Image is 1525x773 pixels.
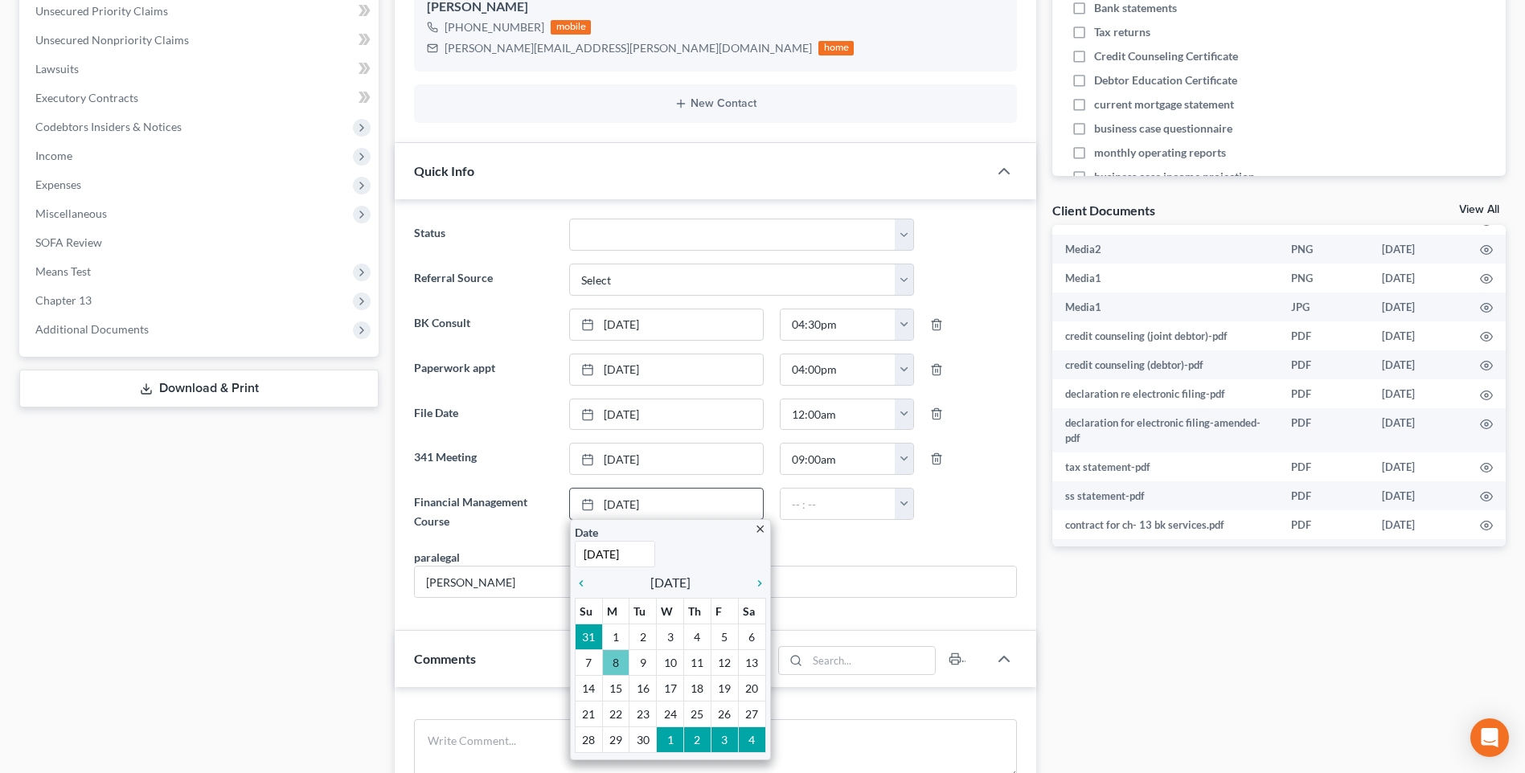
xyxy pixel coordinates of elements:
[1094,72,1237,88] span: Debtor Education Certificate
[23,84,379,112] a: Executory Contracts
[781,444,896,474] input: -- : --
[406,264,560,296] label: Referral Source
[745,573,766,592] a: chevron_right
[657,649,684,675] td: 10
[1278,481,1369,510] td: PDF
[414,651,476,666] span: Comments
[427,97,1004,110] button: New Contact
[711,675,738,701] td: 19
[575,598,602,624] th: Su
[35,91,138,104] span: Executory Contracts
[684,598,711,624] th: Th
[781,399,896,430] input: -- : --
[684,624,711,649] td: 4
[575,726,602,752] td: 28
[1094,48,1238,64] span: Credit Counseling Certificate
[1094,121,1232,137] span: business case questionnaire
[1052,235,1278,264] td: Media2
[711,598,738,624] th: F
[657,624,684,649] td: 3
[406,488,560,536] label: Financial Management Course
[738,649,765,675] td: 13
[575,624,602,649] td: 31
[570,444,763,474] a: [DATE]
[1052,408,1278,452] td: declaration for electronic filing-amended-pdf
[1369,408,1467,452] td: [DATE]
[781,354,896,385] input: -- : --
[445,40,812,56] div: [PERSON_NAME][EMAIL_ADDRESS][PERSON_NAME][DOMAIN_NAME]
[738,701,765,726] td: 27
[602,675,629,701] td: 15
[629,701,657,726] td: 23
[1278,452,1369,481] td: PDF
[1278,321,1369,350] td: PDF
[1369,481,1467,510] td: [DATE]
[602,598,629,624] th: M
[35,207,107,220] span: Miscellaneous
[1278,408,1369,452] td: PDF
[414,549,460,566] div: paralegal
[1369,452,1467,481] td: [DATE]
[1369,350,1467,379] td: [DATE]
[415,566,1016,597] input: --
[711,624,738,649] td: 5
[23,228,379,257] a: SOFA Review
[575,577,596,590] i: chevron_left
[602,649,629,675] td: 8
[575,675,602,701] td: 14
[781,309,896,340] input: -- : --
[1278,510,1369,539] td: PDF
[657,726,684,752] td: 1
[1052,452,1278,481] td: tax statement-pdf
[1369,321,1467,350] td: [DATE]
[35,149,72,162] span: Income
[711,726,738,752] td: 3
[414,163,474,178] span: Quick Info
[35,178,81,191] span: Expenses
[629,598,657,624] th: Tu
[807,647,935,674] input: Search...
[657,598,684,624] th: W
[684,649,711,675] td: 11
[1459,204,1499,215] a: View All
[657,701,684,726] td: 24
[1278,264,1369,292] td: PNG
[1052,481,1278,510] td: ss statement-pdf
[575,573,596,592] a: chevron_left
[1052,321,1278,350] td: credit counseling (joint debtor)-pdf
[629,675,657,701] td: 16
[1470,718,1509,757] div: Open Intercom Messenger
[738,598,765,624] th: Sa
[781,489,896,519] input: -- : --
[1052,264,1278,292] td: Media1
[818,41,854,55] div: home
[19,370,379,407] a: Download & Print
[602,726,629,752] td: 29
[406,219,560,251] label: Status
[575,541,655,567] input: 1/1/2013
[738,624,765,649] td: 6
[1278,292,1369,321] td: JPG
[1052,350,1278,379] td: credit counseling (debtor)-pdf
[1369,510,1467,539] td: [DATE]
[1052,510,1278,539] td: contract for ch- 13 bk services.pdf
[23,55,379,84] a: Lawsuits
[1369,264,1467,292] td: [DATE]
[1094,145,1226,161] span: monthly operating reports
[1278,379,1369,408] td: PDF
[602,701,629,726] td: 22
[1052,202,1155,219] div: Client Documents
[35,62,79,76] span: Lawsuits
[575,524,598,541] label: Date
[754,519,766,538] a: close
[406,443,560,475] label: 341 Meeting
[575,649,602,675] td: 7
[1369,292,1467,321] td: [DATE]
[738,726,765,752] td: 4
[551,20,591,35] div: mobile
[35,120,182,133] span: Codebtors Insiders & Notices
[1278,539,1369,568] td: PDF
[406,354,560,386] label: Paperwork appt
[629,649,657,675] td: 9
[35,4,168,18] span: Unsecured Priority Claims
